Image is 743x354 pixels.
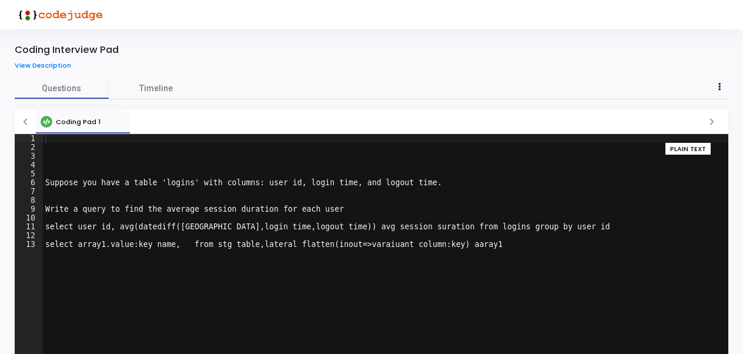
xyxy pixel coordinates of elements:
[15,187,43,196] div: 7
[15,213,43,222] div: 10
[15,44,119,56] div: Coding Interview Pad
[15,3,103,26] img: logo
[15,152,43,161] div: 3
[15,196,43,205] div: 8
[56,117,101,126] span: Coding Pad 1
[15,143,43,152] div: 2
[15,161,43,169] div: 4
[15,205,43,213] div: 9
[15,231,43,240] div: 12
[15,82,109,95] span: Questions
[15,62,80,69] a: View Description
[15,222,43,231] div: 11
[139,82,173,95] span: Timeline
[15,240,43,249] div: 13
[15,169,43,178] div: 5
[670,144,706,154] span: PLAIN TEXT
[15,134,43,143] div: 1
[15,178,43,187] div: 6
